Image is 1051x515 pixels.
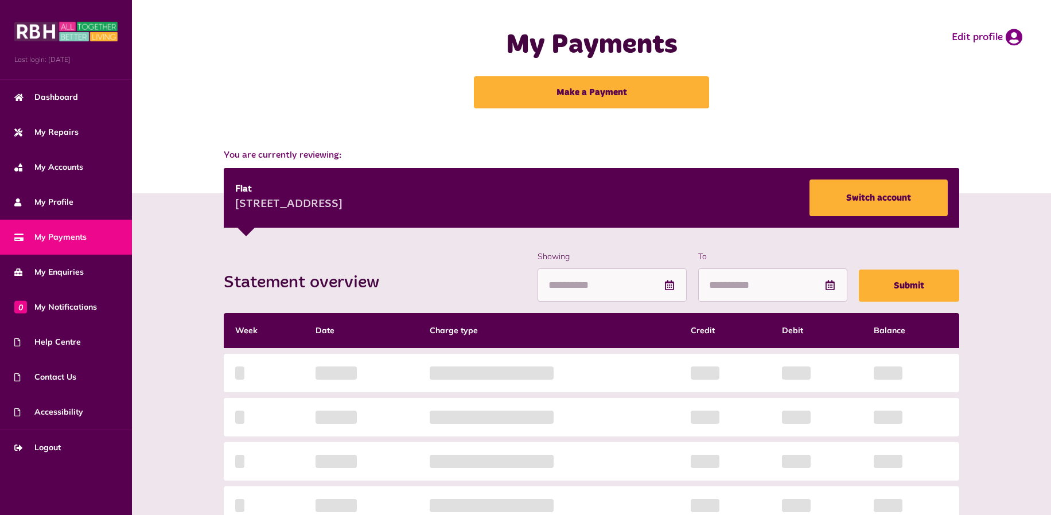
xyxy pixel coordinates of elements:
[14,266,84,278] span: My Enquiries
[14,20,118,43] img: MyRBH
[474,76,709,108] a: Make a Payment
[14,161,83,173] span: My Accounts
[224,149,959,162] span: You are currently reviewing:
[809,180,948,216] a: Switch account
[14,442,61,454] span: Logout
[14,196,73,208] span: My Profile
[14,336,81,348] span: Help Centre
[14,91,78,103] span: Dashboard
[14,231,87,243] span: My Payments
[14,406,83,418] span: Accessibility
[373,29,810,62] h1: My Payments
[235,182,342,196] div: Flat
[14,301,97,313] span: My Notifications
[952,29,1022,46] a: Edit profile
[14,371,76,383] span: Contact Us
[14,126,79,138] span: My Repairs
[14,301,27,313] span: 0
[235,196,342,213] div: [STREET_ADDRESS]
[14,54,118,65] span: Last login: [DATE]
